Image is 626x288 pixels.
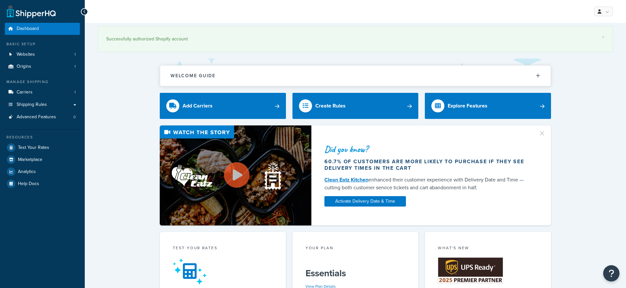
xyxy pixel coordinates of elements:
[5,111,80,123] a: Advanced Features0
[74,64,76,69] span: 1
[5,111,80,123] li: Advanced Features
[17,114,56,120] span: Advanced Features
[160,65,551,86] button: Welcome Guide
[17,26,39,32] span: Dashboard
[5,86,80,98] a: Carriers1
[18,145,49,151] span: Test Your Rates
[324,176,530,192] div: enhanced their customer experience with Delivery Date and Time — cutting both customer service ti...
[5,99,80,111] a: Shipping Rules
[292,93,419,119] a: Create Rules
[73,114,76,120] span: 0
[171,73,216,78] h2: Welcome Guide
[602,35,604,40] a: ×
[324,176,368,183] a: Clean Eatz Kitchen
[18,181,39,187] span: Help Docs
[17,90,33,95] span: Carriers
[17,64,31,69] span: Origins
[74,90,76,95] span: 1
[425,93,551,119] a: Explore Features
[324,145,530,154] div: Did you know?
[306,245,406,252] div: Your Plan
[448,101,487,110] div: Explore Features
[5,154,80,166] a: Marketplace
[315,101,346,110] div: Create Rules
[324,196,406,207] a: Activate Delivery Date & Time
[18,157,42,163] span: Marketplace
[5,61,80,73] a: Origins1
[5,178,80,190] a: Help Docs
[183,101,213,110] div: Add Carriers
[173,245,273,252] div: Test your rates
[5,86,80,98] li: Carriers
[160,93,286,119] a: Add Carriers
[5,135,80,140] div: Resources
[5,49,80,61] a: Websites1
[5,166,80,178] a: Analytics
[5,23,80,35] a: Dashboard
[5,61,80,73] li: Origins
[106,35,604,44] div: Successfully authorized Shopify account
[438,245,538,252] div: What's New
[74,52,76,57] span: 1
[18,169,36,175] span: Analytics
[5,79,80,85] div: Manage Shipping
[160,125,311,225] img: Video thumbnail
[5,142,80,153] a: Test Your Rates
[5,49,80,61] li: Websites
[5,41,80,47] div: Basic Setup
[603,265,619,281] button: Open Resource Center
[17,102,47,108] span: Shipping Rules
[324,158,530,171] div: 60.7% of customers are more likely to purchase if they see delivery times in the cart
[306,268,406,279] h5: Essentials
[17,52,35,57] span: Websites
